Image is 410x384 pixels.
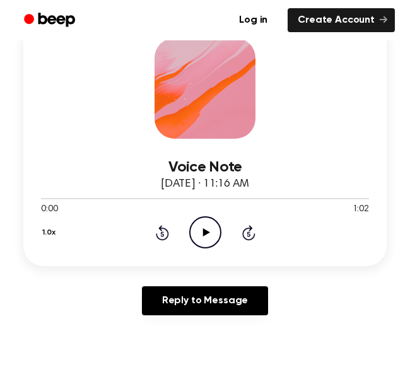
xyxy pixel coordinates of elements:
[41,159,369,176] h3: Voice Note
[15,8,86,33] a: Beep
[41,222,60,243] button: 1.0x
[288,8,395,32] a: Create Account
[41,203,57,216] span: 0:00
[226,6,280,35] a: Log in
[161,178,249,190] span: [DATE] · 11:16 AM
[142,286,268,315] a: Reply to Message
[353,203,369,216] span: 1:02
